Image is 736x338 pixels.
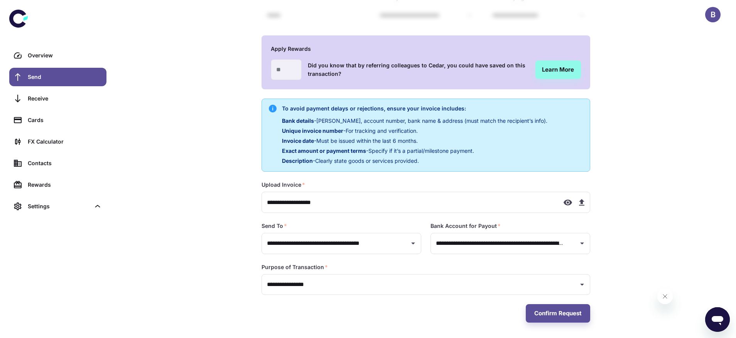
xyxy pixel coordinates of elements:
a: FX Calculator [9,132,106,151]
label: Send To [262,222,287,230]
div: Settings [9,197,106,216]
div: Receive [28,94,102,103]
span: Invoice date [282,137,314,144]
h6: To avoid payment delays or rejections, ensure your invoice includes: [282,104,547,113]
p: - [PERSON_NAME], account number, bank name & address (must match the recipient’s info). [282,117,547,125]
a: Learn More [535,60,581,79]
p: - Must be issued within the last 6 months. [282,137,547,145]
div: Send [28,73,102,81]
div: Rewards [28,181,102,189]
div: Cards [28,116,102,124]
h6: Apply Rewards [271,45,581,53]
a: Cards [9,111,106,129]
p: - Clearly state goods or services provided. [282,157,547,165]
button: B [705,7,721,22]
button: Open [577,238,587,249]
a: Overview [9,46,106,65]
span: Hi. Need any help? [5,5,56,12]
button: Confirm Request [526,304,590,323]
span: Unique invoice number [282,127,343,134]
iframe: Close message [657,289,673,304]
a: Contacts [9,154,106,172]
a: Rewards [9,176,106,194]
p: - For tracking and verification. [282,127,547,135]
a: Send [9,68,106,86]
p: - Specify if it’s a partial/milestone payment. [282,147,547,155]
span: Exact amount or payment terms [282,147,366,154]
h6: Did you know that by referring colleagues to Cedar, you could have saved on this transaction? [308,61,529,78]
div: Contacts [28,159,102,167]
span: Bank details [282,117,314,124]
button: Open [408,238,419,249]
label: Bank Account for Payout [430,222,501,230]
span: Description [282,157,313,164]
div: Overview [28,51,102,60]
label: Purpose of Transaction [262,263,328,271]
a: Receive [9,89,106,108]
div: Settings [28,202,90,211]
iframe: Button to launch messaging window [705,307,730,332]
button: Open [577,279,587,290]
label: Upload Invoice [262,181,305,189]
div: FX Calculator [28,137,102,146]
